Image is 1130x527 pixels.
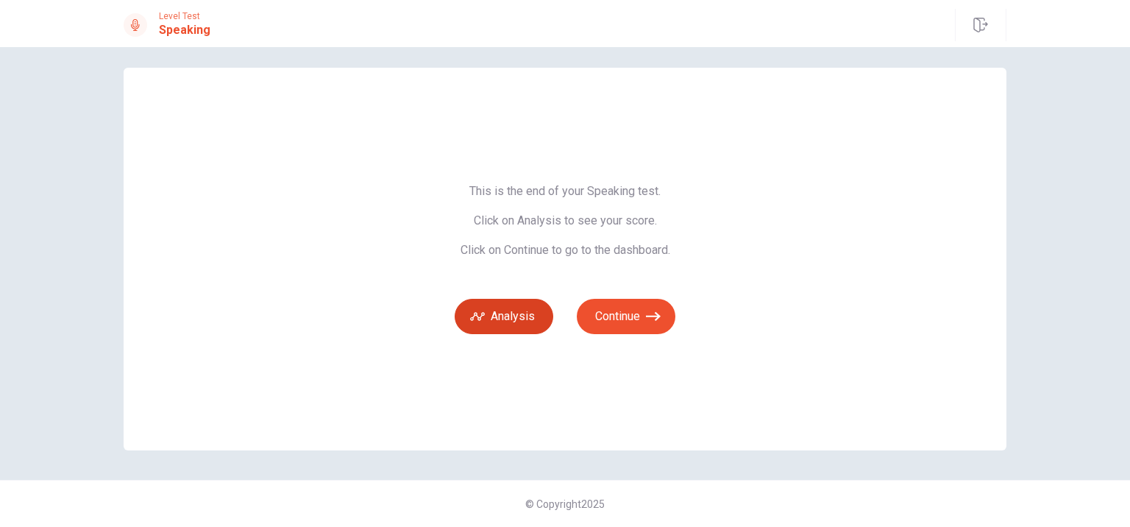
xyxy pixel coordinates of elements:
button: Continue [577,299,675,334]
button: Analysis [455,299,553,334]
span: This is the end of your Speaking test. Click on Analysis to see your score. Click on Continue to ... [455,184,675,258]
h1: Speaking [159,21,210,39]
span: © Copyright 2025 [525,498,605,510]
span: Level Test [159,11,210,21]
